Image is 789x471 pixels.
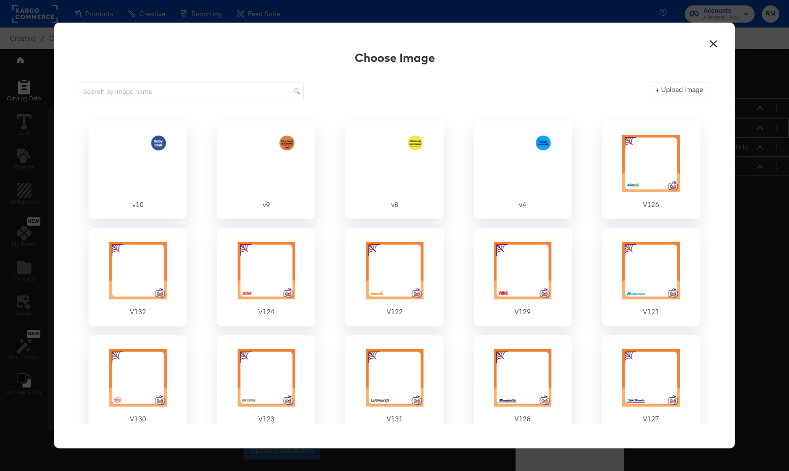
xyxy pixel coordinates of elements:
[656,85,703,94] label: + Upload Image
[602,228,700,326] div: V121
[474,228,572,326] div: V129
[705,32,723,50] button: ×
[370,307,419,317] div: V122
[370,200,419,209] div: v8
[627,414,676,424] div: V127
[498,307,547,317] div: V129
[370,414,419,424] div: V131
[345,335,444,434] div: V131
[242,200,291,209] div: v9
[355,49,435,66] div: Choose Image
[345,121,444,219] div: v8
[217,335,315,434] div: V123
[474,121,572,219] div: v4
[89,228,187,326] div: V132
[474,335,572,434] div: V128
[89,121,187,219] div: v10
[242,414,291,424] div: V123
[498,414,547,424] div: V128
[113,200,162,209] div: v10
[602,335,700,434] div: V127
[113,414,162,424] div: V130
[649,83,710,100] button: + Upload Image
[498,200,547,209] div: v4
[242,307,291,317] div: V124
[345,228,444,326] div: V122
[113,307,162,317] div: V132
[627,200,676,209] div: V126
[79,83,303,101] input: Search by image name
[627,307,676,317] div: V121
[89,335,187,434] div: V130
[217,228,315,326] div: V124
[602,121,700,219] div: V126
[217,121,315,219] div: v9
